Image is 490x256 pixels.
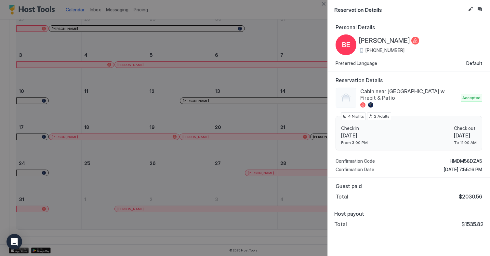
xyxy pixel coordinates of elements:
span: 4 Nights [348,113,364,119]
span: Preferred Language [336,60,377,66]
span: Cabin near [GEOGRAPHIC_DATA] w Firepit & Patio [360,88,458,101]
span: Confirmation Code [336,158,375,164]
span: HMDM58DZA5 [450,158,482,164]
span: $2030.56 [459,193,482,200]
span: [DATE] [341,132,368,139]
span: Personal Details [336,24,482,31]
span: Check out [454,125,477,131]
span: To 11:00 AM [454,140,477,145]
span: $1535.82 [461,221,483,227]
span: [DATE] 7:55:16 PM [444,167,482,173]
span: From 3:00 PM [341,140,368,145]
span: Reservation Details [336,77,482,83]
span: BE [342,40,350,50]
span: [PERSON_NAME] [359,37,410,45]
span: Reservation Details [334,5,465,13]
span: Check in [341,125,368,131]
span: Host payout [334,211,483,217]
span: Guest paid [336,183,482,189]
span: Total [336,193,348,200]
span: [DATE] [454,132,477,139]
span: Default [466,60,482,66]
span: 2 Adults [374,113,390,119]
button: Inbox [476,5,483,13]
span: [PHONE_NUMBER] [365,47,404,53]
span: Confirmation Date [336,167,374,173]
span: Total [334,221,347,227]
button: Edit reservation [467,5,474,13]
div: Open Intercom Messenger [7,234,22,250]
span: Accepted [462,95,481,101]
